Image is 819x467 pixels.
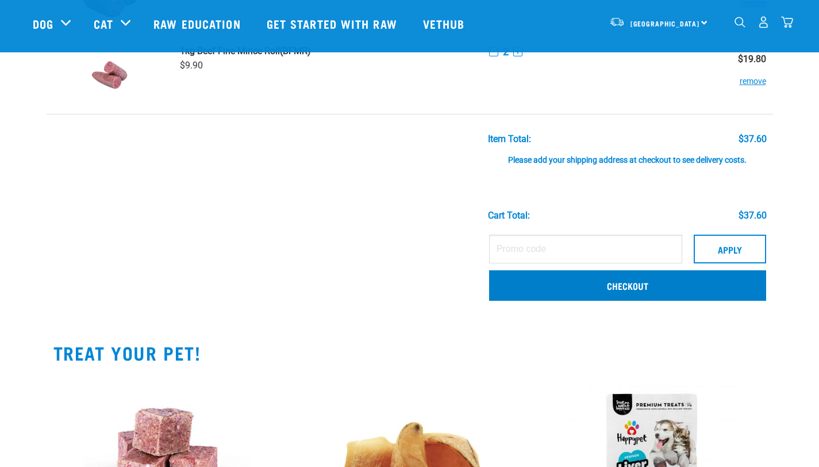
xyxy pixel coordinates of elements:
input: Promo code [489,235,682,263]
div: $37.60 [739,134,767,144]
div: $37.60 [739,210,767,221]
button: remove [740,64,766,87]
a: Vethub [412,1,479,47]
div: Please add your shipping address at checkout to see delivery costs. [488,144,767,165]
span: $9.90 [180,60,203,71]
h2: TREAT YOUR PET! [53,342,766,363]
img: home-icon@2x.png [781,16,793,28]
td: $19.80 [700,36,772,114]
a: Raw Education [142,1,255,47]
div: Item Total: [488,134,531,144]
img: user.png [758,16,770,28]
a: Dog [33,15,53,32]
img: Beef Fine Mince Roll [80,45,139,105]
a: Get started with Raw [255,1,412,47]
button: Apply [694,235,766,263]
a: Cat [94,15,113,32]
a: Checkout [489,270,766,300]
img: home-icon-1@2x.png [735,17,745,28]
img: van-moving.png [609,17,625,27]
div: Cart total: [488,210,530,221]
span: [GEOGRAPHIC_DATA] [630,21,700,25]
